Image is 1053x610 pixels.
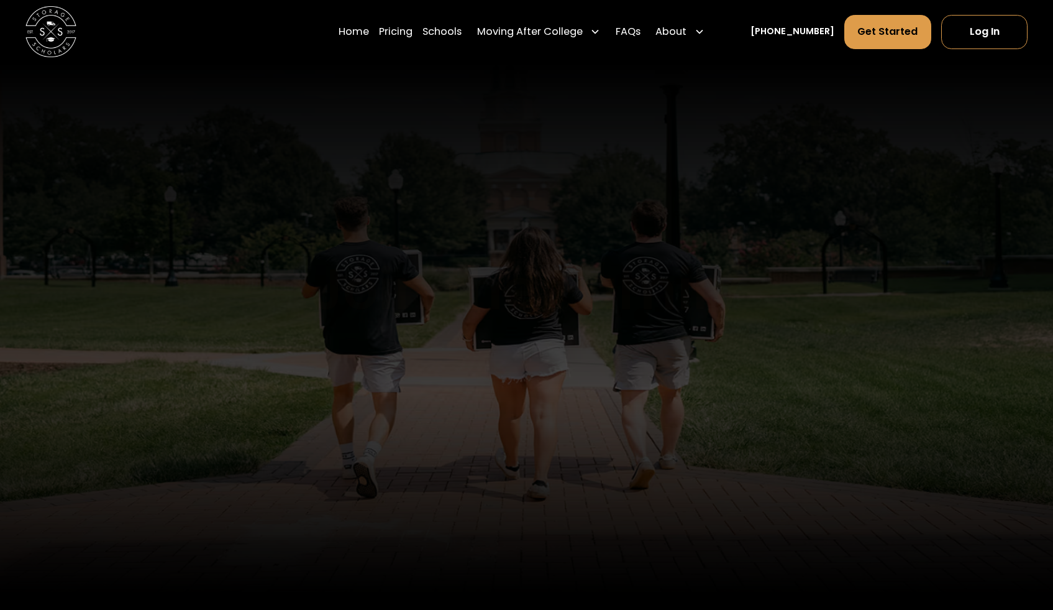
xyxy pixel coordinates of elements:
[616,14,640,49] a: FAQs
[311,259,742,321] h1: Join the Family
[25,6,76,57] img: Storage Scholars main logo
[750,25,834,38] a: [PHONE_NUMBER]
[422,14,462,49] a: Schools
[339,14,369,49] a: Home
[844,15,931,49] a: Get Started
[379,14,413,49] a: Pricing
[941,15,1028,49] a: Log In
[472,14,606,49] div: Moving After College
[650,14,709,49] div: About
[655,24,686,40] div: About
[477,24,583,40] div: Moving After College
